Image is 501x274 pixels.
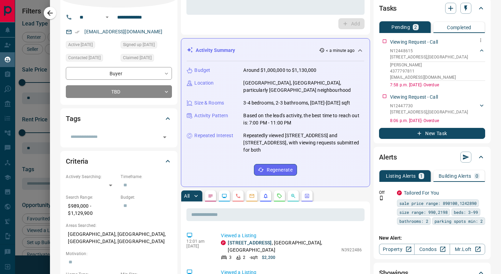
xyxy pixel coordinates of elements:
div: Alerts [379,149,485,165]
svg: Opportunities [290,193,296,199]
div: property.ca [397,190,402,195]
svg: Calls [235,193,241,199]
span: size range: 990,2198 [399,209,448,216]
h2: Tasks [379,3,397,14]
span: sale price range: 890100,1242890 [399,200,477,207]
p: [STREET_ADDRESS] , [GEOGRAPHIC_DATA] [390,109,468,115]
p: Completed [447,25,471,30]
p: Areas Searched: [66,222,172,229]
h2: Criteria [66,156,88,167]
svg: Listing Alerts [263,193,268,199]
svg: Emails [249,193,255,199]
span: Active [DATE] [68,41,93,48]
svg: Agent Actions [304,193,310,199]
p: $989,000 - $1,129,900 [66,200,117,219]
p: Based on the lead's activity, the best time to reach out is: 7:00 PM - 11:00 PM [243,112,364,127]
p: New Alert: [379,234,485,242]
p: Location [194,79,214,87]
button: Open [160,132,170,142]
p: Size & Rooms [194,99,224,107]
p: Viewed a Listing [221,232,362,239]
p: Around $1,000,000 to $1,130,000 [243,67,316,74]
div: Sat Oct 11 2025 [66,54,117,64]
button: Open [103,13,111,21]
button: New Task [379,128,485,139]
p: N12447730 [390,103,468,109]
svg: Notes [208,193,213,199]
p: Viewing Request - Call [390,94,438,101]
svg: Push Notification Only [379,196,384,200]
p: Motivation: [66,251,172,257]
p: [GEOGRAPHIC_DATA], [GEOGRAPHIC_DATA], particularly [GEOGRAPHIC_DATA] neighbourhood [243,79,364,94]
p: Building Alerts [439,174,471,178]
p: 12:01 am [186,239,211,244]
p: $2,200 [262,254,275,261]
p: Activity Pattern [194,112,228,119]
p: 3-4 bedrooms, 2-3 bathrooms, [DATE]-[DATE] sqft [243,99,350,107]
p: 1 [420,174,423,178]
p: Search Range: [66,194,117,200]
div: Tags [66,110,172,127]
h2: Alerts [379,152,397,163]
p: 2 [414,25,417,30]
a: Property [379,244,415,255]
div: Activity Summary< a minute ago [187,44,364,57]
p: Activity Summary [196,47,235,54]
p: Off [379,189,393,196]
div: N12448615[STREET_ADDRESS],[GEOGRAPHIC_DATA] [390,46,485,62]
div: Criteria [66,153,172,169]
p: - sqft [249,254,258,261]
p: [PERSON_NAME] [390,62,485,68]
p: 0 [476,174,478,178]
p: [DATE] [186,244,211,249]
span: parking spots min: 2 [434,218,483,224]
a: [STREET_ADDRESS] [228,240,272,245]
p: 8:06 p.m. [DATE] - Overdue [390,118,485,124]
p: Actively Searching: [66,174,117,180]
svg: Requests [277,193,282,199]
h2: Tags [66,113,80,124]
p: Viewing Request - Call [390,39,438,46]
p: , [GEOGRAPHIC_DATA], [GEOGRAPHIC_DATA] [228,239,338,254]
span: Signed up [DATE] [123,41,155,48]
p: N3922486 [341,247,362,253]
span: beds: 3-99 [454,209,478,216]
a: Condos [414,244,450,255]
p: < a minute ago [326,47,355,54]
a: [EMAIL_ADDRESS][DOMAIN_NAME] [84,29,162,34]
p: Timeframe: [121,174,172,180]
svg: Email Verified [75,30,80,34]
div: Sat Oct 11 2025 [121,41,172,51]
div: N12447730[STREET_ADDRESS],[GEOGRAPHIC_DATA] [390,101,485,117]
div: Buyer [66,67,172,80]
span: bathrooms: 2 [399,218,428,224]
p: N12448615 [390,48,468,54]
p: [GEOGRAPHIC_DATA], [GEOGRAPHIC_DATA], [GEOGRAPHIC_DATA], [GEOGRAPHIC_DATA] [66,229,172,247]
p: 7:58 p.m. [DATE] - Overdue [390,82,485,88]
span: Contacted [DATE] [68,54,101,61]
p: Listing Alerts [386,174,416,178]
a: Mr.Loft [450,244,485,255]
svg: Lead Browsing Activity [222,193,227,199]
p: 4377797811 [390,68,485,74]
a: Tailored For You [404,190,439,196]
p: 3 [229,254,232,261]
div: property.ca [221,240,226,245]
div: Sat Oct 11 2025 [121,54,172,64]
p: 2 [243,254,245,261]
span: Claimed [DATE] [123,54,152,61]
div: Mon Oct 13 2025 [66,41,117,51]
p: Repeated Interest [194,132,233,139]
p: Budget [194,67,210,74]
div: TBD [66,85,172,98]
p: [EMAIL_ADDRESS][DOMAIN_NAME] [390,74,485,80]
p: All [184,194,190,198]
p: Budget: [121,194,172,200]
p: Pending [391,25,410,30]
p: Repeatedly viewed [STREET_ADDRESS] and [STREET_ADDRESS], with viewing requests submitted for both [243,132,364,154]
button: Regenerate [254,164,297,176]
p: [STREET_ADDRESS] , [GEOGRAPHIC_DATA] [390,54,468,60]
